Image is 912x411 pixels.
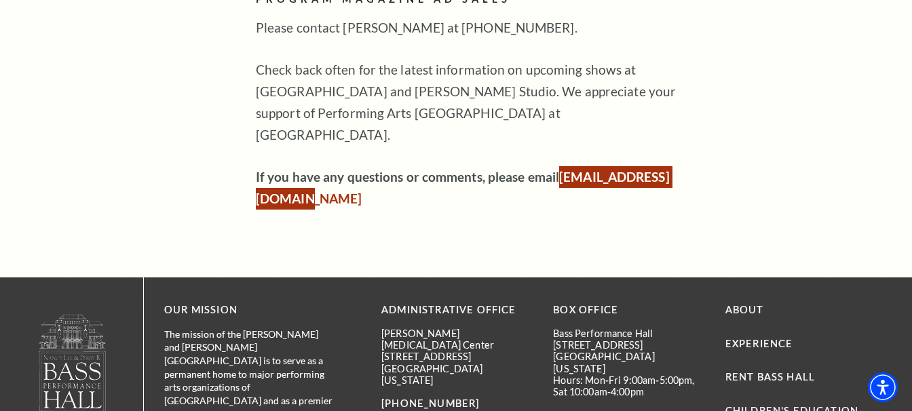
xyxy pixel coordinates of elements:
p: [GEOGRAPHIC_DATA][US_STATE] [381,363,533,387]
p: [STREET_ADDRESS] [553,339,704,351]
a: Rent Bass Hall [725,371,815,383]
a: About [725,304,764,315]
p: [PERSON_NAME][MEDICAL_DATA] Center [381,328,533,351]
strong: If you have any questions or comments, please email [256,169,670,206]
a: [EMAIL_ADDRESS][DOMAIN_NAME] [256,169,670,206]
p: BOX OFFICE [553,302,704,319]
div: Accessibility Menu [868,372,898,402]
a: Experience [725,338,793,349]
p: Administrative Office [381,302,533,319]
p: Bass Performance Hall [553,328,704,339]
p: Hours: Mon-Fri 9:00am-5:00pm, Sat 10:00am-4:00pm [553,374,704,398]
p: [STREET_ADDRESS] [381,351,533,362]
p: Check back often for the latest information on upcoming shows at [GEOGRAPHIC_DATA] and [PERSON_NA... [256,59,697,146]
p: [GEOGRAPHIC_DATA][US_STATE] [553,351,704,374]
p: Please contact [PERSON_NAME] at [PHONE_NUMBER]. [256,17,697,39]
p: OUR MISSION [164,302,334,319]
